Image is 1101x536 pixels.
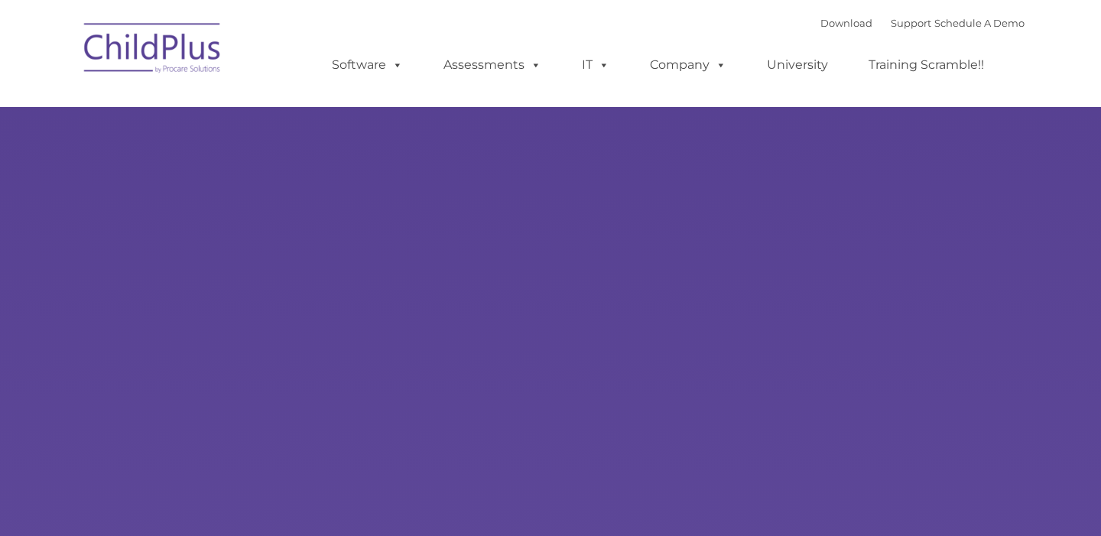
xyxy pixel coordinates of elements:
img: ChildPlus by Procare Solutions [76,12,229,89]
a: Training Scramble!! [853,50,999,80]
a: Software [317,50,418,80]
a: Company [635,50,742,80]
a: Download [820,17,872,29]
a: University [752,50,843,80]
a: IT [567,50,625,80]
a: Assessments [428,50,557,80]
a: Schedule A Demo [934,17,1025,29]
font: | [820,17,1025,29]
a: Support [891,17,931,29]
